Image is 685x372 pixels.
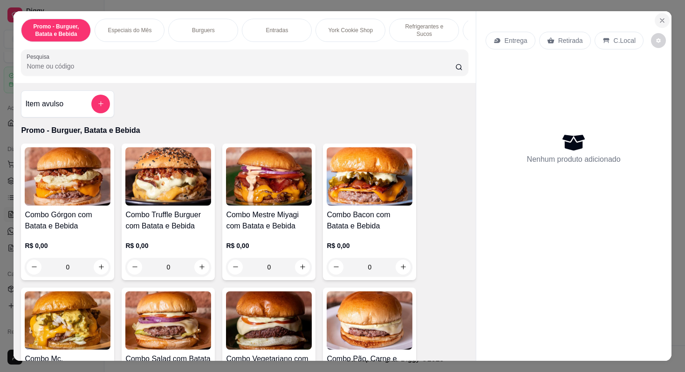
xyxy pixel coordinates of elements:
p: York Cookie Shop [329,27,373,34]
button: Close [655,13,670,28]
p: Promo - Burguer, Batata e Bebida [29,23,83,38]
p: Burguers [192,27,215,34]
p: Refrigerantes e Sucos [397,23,451,38]
img: product-image [25,147,110,206]
button: decrease-product-quantity [651,33,666,48]
img: product-image [327,147,412,206]
p: Entradas [266,27,288,34]
h4: Combo Bacon com Batata e Bebida [327,209,412,232]
h4: Item avulso [25,98,63,110]
label: Pesquisa [27,53,53,61]
p: Promo - Burguer, Batata e Bebida [21,125,468,136]
img: product-image [327,291,412,350]
p: R$ 0,00 [25,241,110,250]
h4: Combo Mestre Miyagi com Batata e Bebida [226,209,312,232]
input: Pesquisa [27,62,455,71]
p: Especiais do Mês [108,27,151,34]
img: product-image [226,147,312,206]
p: R$ 0,00 [327,241,412,250]
p: Entrega [505,36,527,45]
img: product-image [25,291,110,350]
img: product-image [125,291,211,350]
button: add-separate-item [91,95,110,113]
p: Nenhum produto adicionado [527,154,621,165]
p: R$ 0,00 [226,241,312,250]
p: C.Local [614,36,636,45]
h4: Combo Górgon com Batata e Bebida [25,209,110,232]
p: Retirada [558,36,583,45]
h4: Combo Truffle Burguer com Batata e Bebida [125,209,211,232]
img: product-image [226,291,312,350]
img: product-image [125,147,211,206]
p: R$ 0,00 [125,241,211,250]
